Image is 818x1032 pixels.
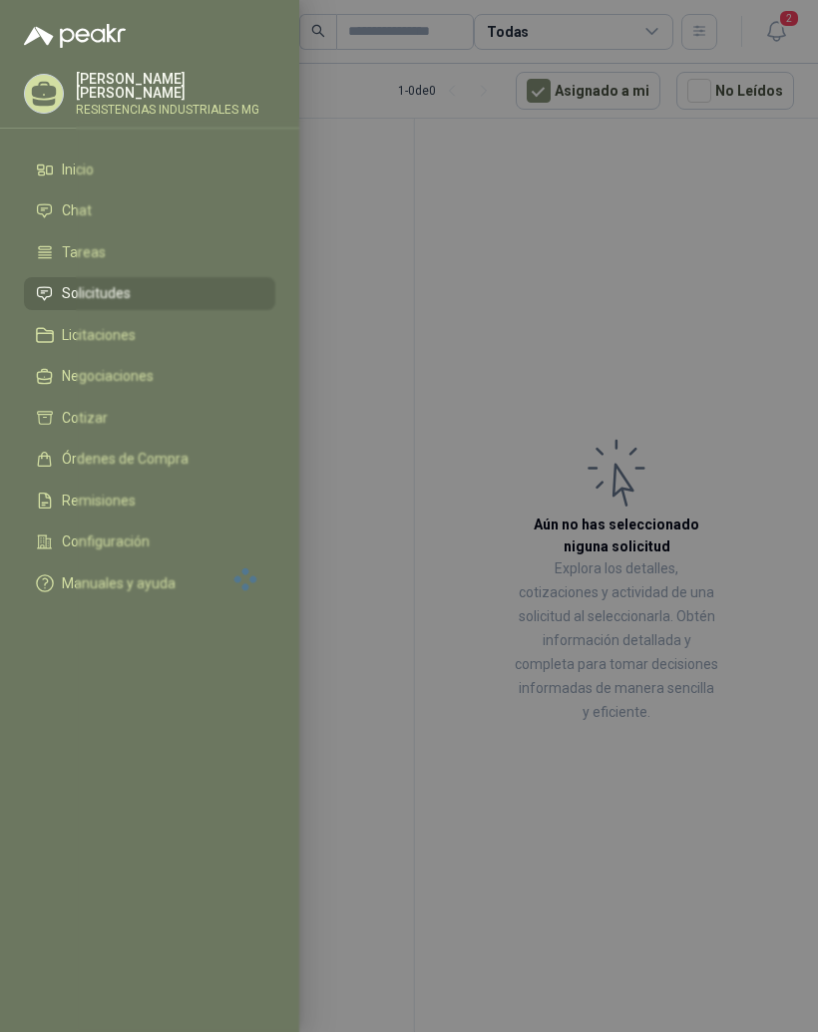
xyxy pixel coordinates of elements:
span: Solicitudes [62,285,131,301]
span: Configuración [62,533,150,549]
span: Chat [62,202,92,218]
a: Inicio [24,153,275,186]
a: Órdenes de Compra [24,443,275,477]
span: Órdenes de Compra [62,451,189,467]
a: Licitaciones [24,318,275,352]
a: Negociaciones [24,360,275,394]
span: Cotizar [62,410,108,426]
a: Tareas [24,235,275,269]
span: Remisiones [62,493,136,509]
a: Remisiones [24,484,275,517]
span: Licitaciones [62,327,136,343]
span: Negociaciones [62,368,154,384]
a: Configuración [24,525,275,559]
span: Manuales y ayuda [62,575,176,591]
span: Tareas [62,244,106,260]
a: Cotizar [24,401,275,435]
a: Manuales y ayuda [24,566,275,600]
p: [PERSON_NAME] [PERSON_NAME] [76,72,275,100]
span: Inicio [62,162,94,177]
p: RESISTENCIAS INDUSTRIALES MG [76,104,275,116]
img: Logo peakr [24,24,126,48]
a: Chat [24,194,275,228]
a: Solicitudes [24,277,275,311]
